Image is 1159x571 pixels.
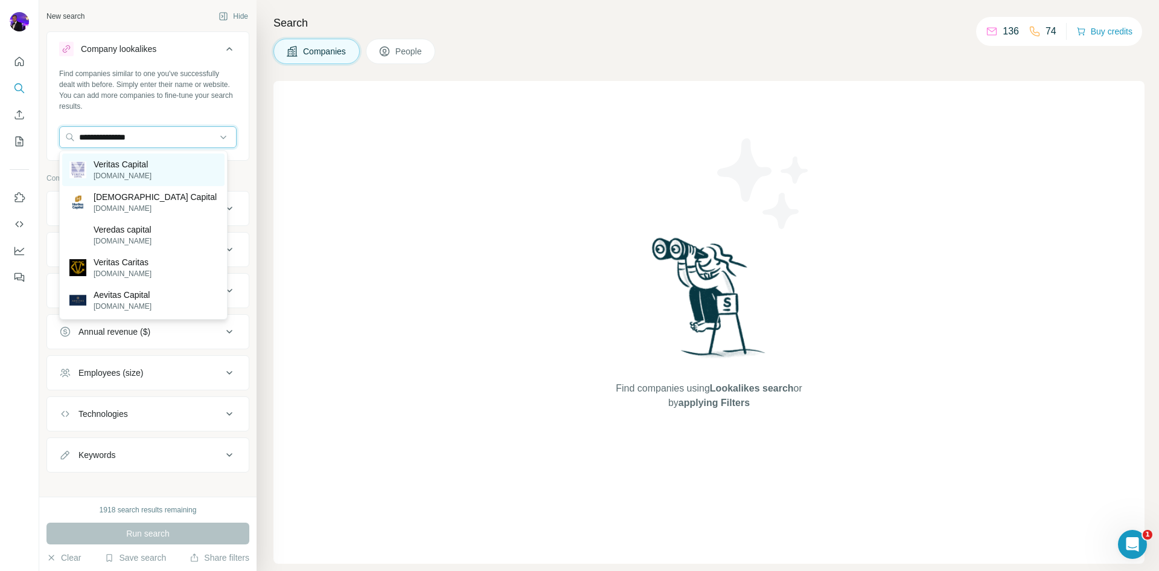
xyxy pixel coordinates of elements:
img: Avatar [10,12,29,31]
div: Employees (size) [78,367,143,379]
span: applying Filters [678,398,750,408]
div: Find companies similar to one you've successfully dealt with before. Simply enter their name or w... [59,68,237,112]
button: My lists [10,131,29,152]
p: Aevitas Capital [94,289,152,301]
img: Veritas Caritas [69,259,86,276]
div: 1918 search results remaining [100,505,197,515]
button: Clear [46,552,81,564]
img: Surfe Illustration - Woman searching with binoculars [647,234,772,369]
button: Share filters [190,552,249,564]
button: Feedback [10,266,29,288]
p: [DOMAIN_NAME] [94,170,152,181]
button: Enrich CSV [10,104,29,126]
div: Annual revenue ($) [78,326,150,338]
div: Company lookalikes [81,43,156,55]
p: [DEMOGRAPHIC_DATA] Capital [94,191,217,203]
img: Surfe Illustration - Stars [709,129,818,238]
p: 136 [1003,24,1019,39]
button: Keywords [47,440,249,469]
img: Heritas Capital [69,194,86,211]
button: HQ location [47,276,249,305]
div: New search [46,11,85,22]
button: Search [10,77,29,99]
p: Company information [46,173,249,184]
img: Veredas capital [69,227,86,244]
button: Quick start [10,51,29,73]
p: Veritas Capital [94,158,152,170]
button: Employees (size) [47,358,249,387]
p: Veritas Caritas [94,256,152,268]
button: Buy credits [1076,23,1132,40]
span: Companies [303,45,347,57]
p: [DOMAIN_NAME] [94,268,152,279]
button: Hide [210,7,257,25]
button: Industry [47,235,249,264]
p: [DOMAIN_NAME] [94,301,152,312]
span: Lookalikes search [710,383,794,393]
div: Keywords [78,449,115,461]
img: Aevitas Capital [69,292,86,309]
span: Find companies using or by [612,381,805,410]
button: Company lookalikes [47,34,249,68]
button: Use Surfe on LinkedIn [10,187,29,208]
button: Company [47,194,249,223]
iframe: Intercom live chat [1118,530,1147,559]
button: Dashboard [10,240,29,262]
p: [DOMAIN_NAME] [94,203,217,214]
div: Technologies [78,408,128,420]
h4: Search [273,15,1145,31]
span: 1 [1143,530,1152,540]
button: Technologies [47,399,249,428]
p: [DOMAIN_NAME] [94,236,152,247]
img: Veritas Capital [69,161,86,178]
p: Veredas capital [94,224,152,236]
button: Use Surfe API [10,213,29,235]
p: 74 [1046,24,1056,39]
button: Annual revenue ($) [47,317,249,346]
span: People [395,45,423,57]
button: Save search [104,552,166,564]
